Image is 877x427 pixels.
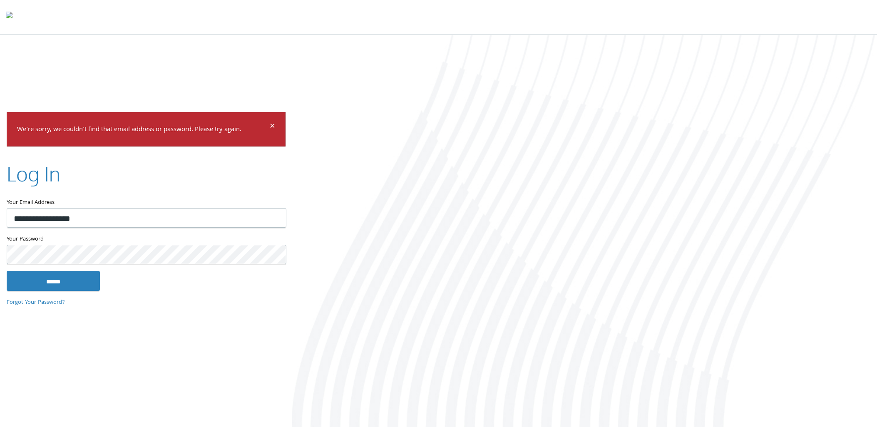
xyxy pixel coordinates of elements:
[270,122,275,132] button: Dismiss alert
[7,234,286,245] label: Your Password
[270,119,275,135] span: ×
[17,124,268,136] p: We're sorry, we couldn't find that email address or password. Please try again.
[7,298,65,307] a: Forgot Your Password?
[6,9,12,25] img: todyl-logo-dark.svg
[7,160,60,188] h2: Log In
